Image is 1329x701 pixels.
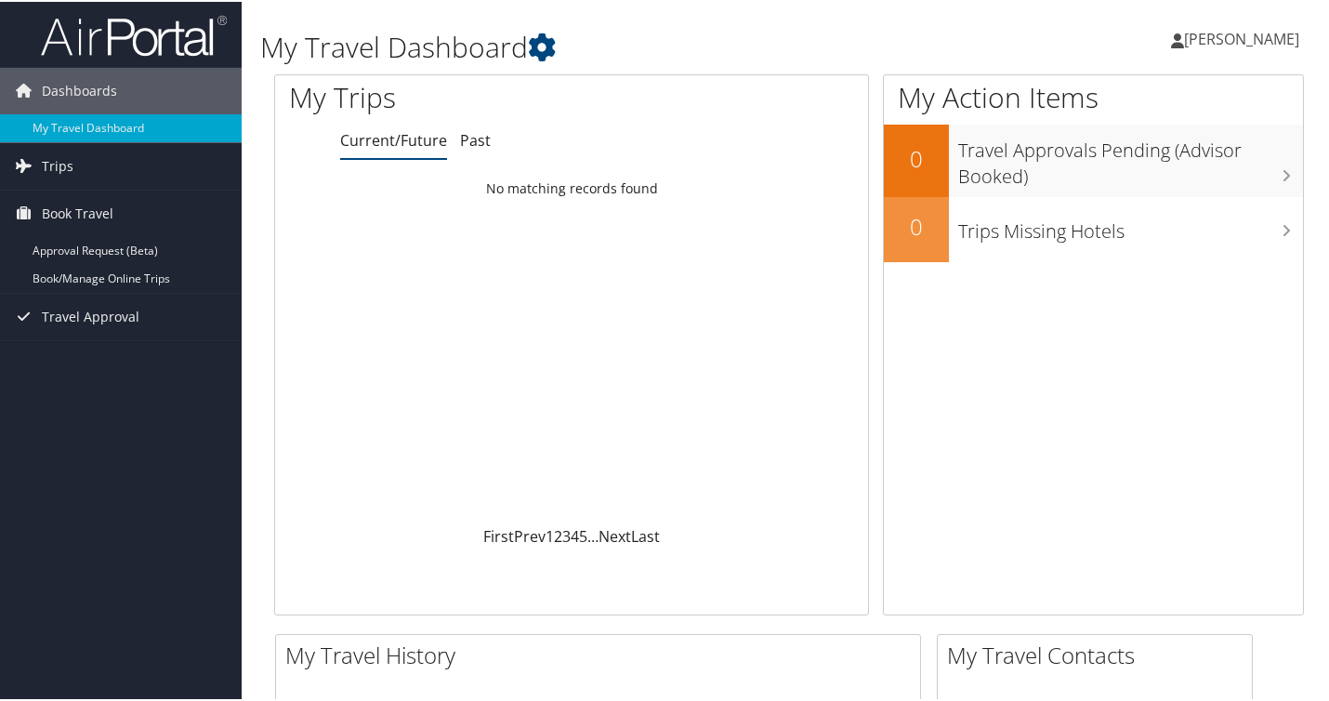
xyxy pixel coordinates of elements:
[562,524,571,545] a: 3
[884,141,949,173] h2: 0
[42,189,113,235] span: Book Travel
[884,76,1303,115] h1: My Action Items
[571,524,579,545] a: 4
[1171,9,1318,65] a: [PERSON_NAME]
[884,195,1303,260] a: 0Trips Missing Hotels
[285,638,920,669] h2: My Travel History
[884,123,1303,194] a: 0Travel Approvals Pending (Advisor Booked)
[554,524,562,545] a: 2
[599,524,631,545] a: Next
[41,12,227,56] img: airportal-logo.png
[42,141,73,188] span: Trips
[1184,27,1299,47] span: [PERSON_NAME]
[884,209,949,241] h2: 0
[275,170,868,204] td: No matching records found
[340,128,447,149] a: Current/Future
[514,524,546,545] a: Prev
[631,524,660,545] a: Last
[958,207,1303,243] h3: Trips Missing Hotels
[42,292,139,338] span: Travel Approval
[587,524,599,545] span: …
[579,524,587,545] a: 5
[260,26,966,65] h1: My Travel Dashboard
[460,128,491,149] a: Past
[483,524,514,545] a: First
[958,126,1303,188] h3: Travel Approvals Pending (Advisor Booked)
[947,638,1252,669] h2: My Travel Contacts
[289,76,607,115] h1: My Trips
[42,66,117,112] span: Dashboards
[546,524,554,545] a: 1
